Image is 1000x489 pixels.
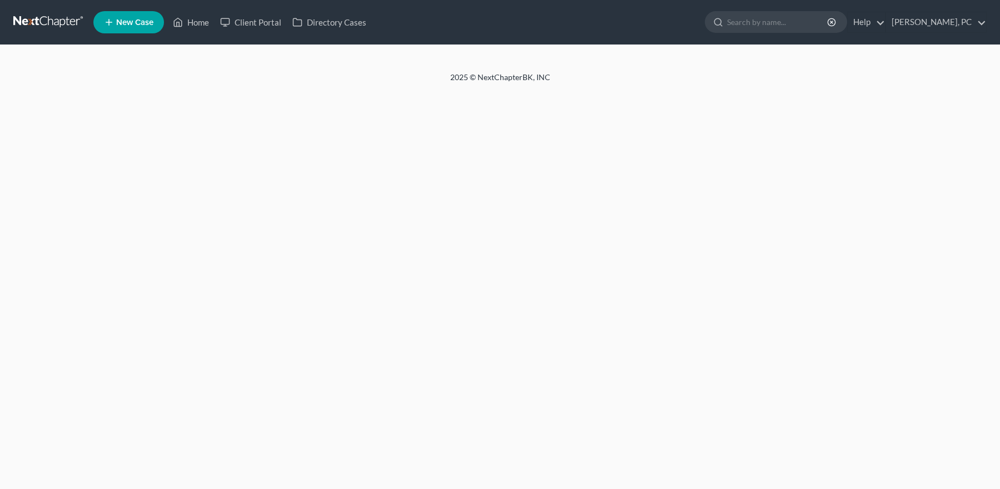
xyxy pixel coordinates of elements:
a: Help [848,12,885,32]
input: Search by name... [727,12,829,32]
a: Home [167,12,215,32]
span: New Case [116,18,153,27]
div: 2025 © NextChapterBK, INC [183,72,817,92]
a: Directory Cases [287,12,372,32]
a: [PERSON_NAME], PC [886,12,986,32]
a: Client Portal [215,12,287,32]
